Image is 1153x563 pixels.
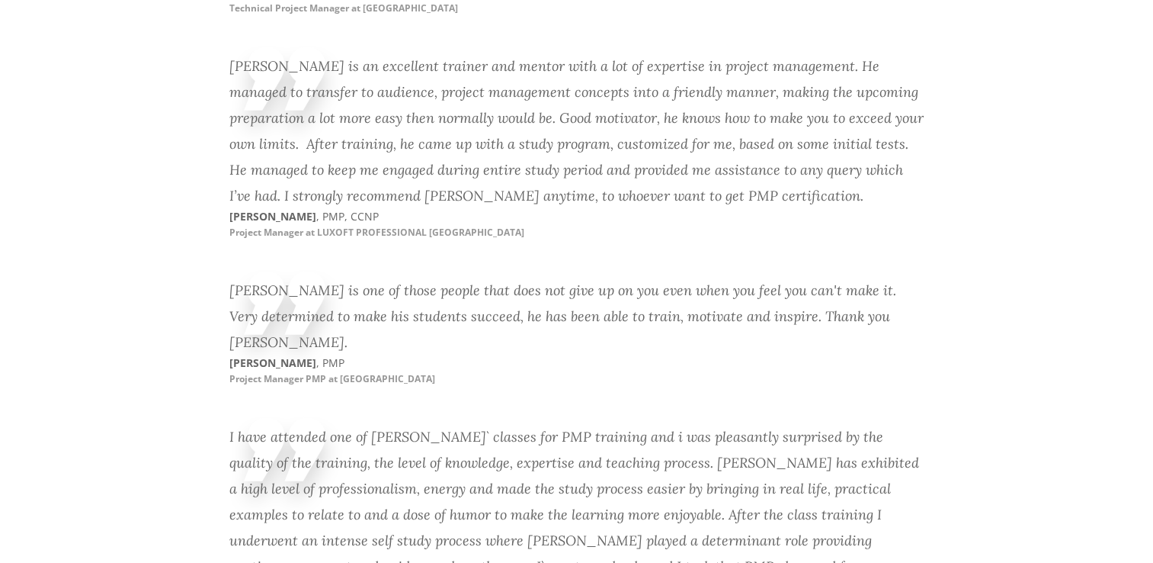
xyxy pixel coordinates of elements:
[229,278,924,355] div: [PERSON_NAME] is one of those people that does not give up on you even when you feel you can't ma...
[316,209,379,224] span: , PMP, CCNP
[229,226,524,239] small: Project Manager at LUXOFT PROFESSIONAL [GEOGRAPHIC_DATA]
[229,2,458,14] small: Technical Project Manager at [GEOGRAPHIC_DATA]
[229,355,577,386] p: [PERSON_NAME]
[316,355,344,370] span: , PMP
[229,209,577,240] p: [PERSON_NAME]
[229,53,924,209] div: [PERSON_NAME] is an excellent trainer and mentor with a lot of expertise in project management. H...
[229,372,435,385] small: Project Manager PMP at [GEOGRAPHIC_DATA]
